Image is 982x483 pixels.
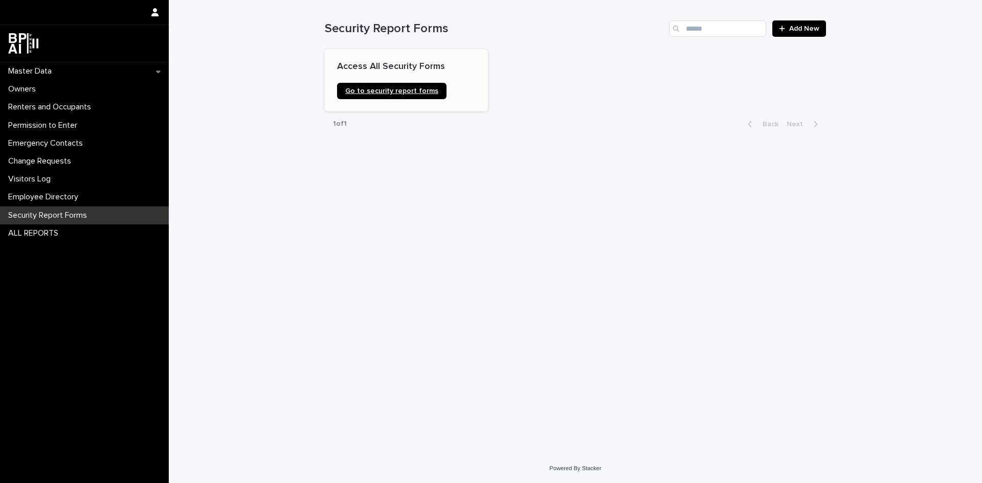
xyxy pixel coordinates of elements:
input: Search [669,20,766,37]
h1: Security Report Forms [325,21,665,36]
img: dwgmcNfxSF6WIOOXiGgu [8,33,38,54]
p: Visitors Log [4,174,59,184]
button: Next [783,120,826,129]
p: Permission to Enter [4,121,85,130]
span: Back [756,121,778,128]
p: Master Data [4,66,60,76]
a: Go to security report forms [337,83,447,99]
p: Emergency Contacts [4,139,91,148]
a: Access All Security FormsGo to security report forms [325,49,488,111]
button: Back [740,120,783,129]
span: Next [787,121,809,128]
p: Security Report Forms [4,211,95,220]
a: Powered By Stacker [549,465,601,471]
a: Add New [772,20,826,37]
span: Go to security report forms [345,87,438,95]
p: ALL REPORTS [4,228,66,238]
p: 1 of 1 [325,111,355,136]
span: Add New [789,25,819,32]
p: Employee Directory [4,192,86,202]
p: Change Requests [4,156,79,166]
p: Access All Security Forms [337,61,476,73]
p: Owners [4,84,44,94]
p: Renters and Occupants [4,102,99,112]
